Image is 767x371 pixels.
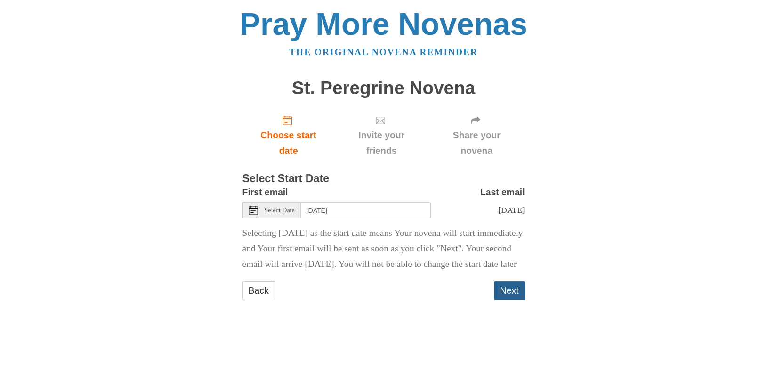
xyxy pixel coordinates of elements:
[289,47,478,57] a: The original novena reminder
[242,173,525,185] h3: Select Start Date
[498,205,525,215] span: [DATE]
[438,128,516,159] span: Share your novena
[301,202,431,218] input: Use the arrow keys to pick a date
[242,185,288,200] label: First email
[334,107,428,163] div: Click "Next" to confirm your start date first.
[265,207,295,214] span: Select Date
[480,185,525,200] label: Last email
[242,281,275,300] a: Back
[344,128,419,159] span: Invite your friends
[240,7,527,41] a: Pray More Novenas
[242,107,335,163] a: Choose start date
[242,226,525,272] p: Selecting [DATE] as the start date means Your novena will start immediately and Your first email ...
[494,281,525,300] button: Next
[252,128,325,159] span: Choose start date
[242,78,525,98] h1: St. Peregrine Novena
[428,107,525,163] div: Click "Next" to confirm your start date first.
